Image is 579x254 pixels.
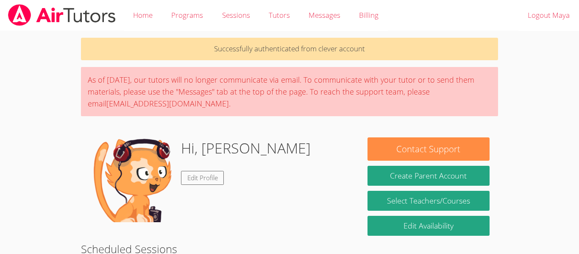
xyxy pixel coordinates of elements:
[367,216,490,236] a: Edit Availability
[181,137,311,159] h1: Hi, [PERSON_NAME]
[81,38,498,60] p: Successfully authenticated from clever account
[181,171,224,185] a: Edit Profile
[89,137,174,222] img: default.png
[367,166,490,186] button: Create Parent Account
[81,67,498,116] div: As of [DATE], our tutors will no longer communicate via email. To communicate with your tutor or ...
[367,137,490,161] button: Contact Support
[309,10,340,20] span: Messages
[7,4,117,26] img: airtutors_banner-c4298cdbf04f3fff15de1276eac7730deb9818008684d7c2e4769d2f7ddbe033.png
[367,191,490,211] a: Select Teachers/Courses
